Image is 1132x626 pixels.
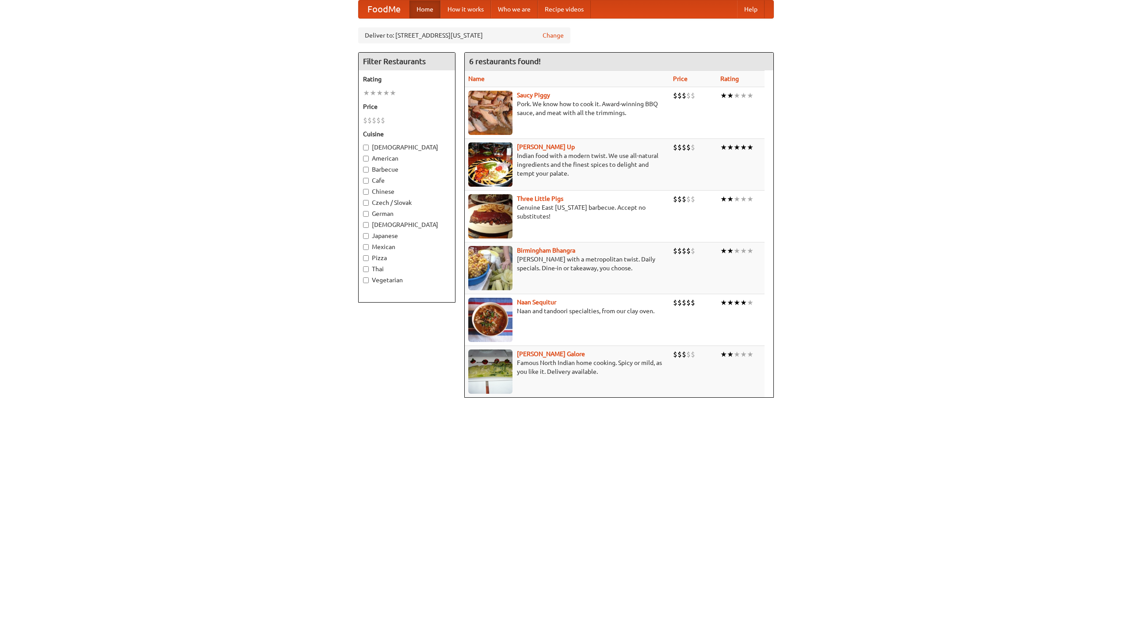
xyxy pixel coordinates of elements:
[727,142,734,152] li: ★
[517,350,585,357] a: [PERSON_NAME] Galore
[673,194,677,204] li: $
[727,91,734,100] li: ★
[469,57,541,65] ng-pluralize: 6 restaurants found!
[468,203,666,221] p: Genuine East [US_STATE] barbecue. Accept no substitutes!
[363,265,451,273] label: Thai
[740,298,747,307] li: ★
[734,91,740,100] li: ★
[468,100,666,117] p: Pork. We know how to cook it. Award-winning BBQ sauce, and meat with all the trimmings.
[468,75,485,82] a: Name
[491,0,538,18] a: Who we are
[727,349,734,359] li: ★
[747,142,753,152] li: ★
[720,194,727,204] li: ★
[468,151,666,178] p: Indian food with a modern twist. We use all-natural ingredients and the finest spices to delight ...
[517,299,556,306] a: Naan Sequitur
[409,0,440,18] a: Home
[686,298,691,307] li: $
[363,167,369,173] input: Barbecue
[363,277,369,283] input: Vegetarian
[734,349,740,359] li: ★
[363,231,451,240] label: Japanese
[363,145,369,150] input: [DEMOGRAPHIC_DATA]
[468,298,512,342] img: naansequitur.jpg
[682,349,686,359] li: $
[720,246,727,256] li: ★
[677,298,682,307] li: $
[691,349,695,359] li: $
[363,143,451,152] label: [DEMOGRAPHIC_DATA]
[682,142,686,152] li: $
[727,194,734,204] li: ★
[682,91,686,100] li: $
[363,233,369,239] input: Japanese
[376,115,381,125] li: $
[383,88,390,98] li: ★
[747,246,753,256] li: ★
[740,246,747,256] li: ★
[370,88,376,98] li: ★
[720,349,727,359] li: ★
[468,142,512,187] img: curryup.jpg
[682,298,686,307] li: $
[673,75,688,82] a: Price
[363,165,451,174] label: Barbecue
[363,115,367,125] li: $
[720,91,727,100] li: ★
[691,298,695,307] li: $
[381,115,385,125] li: $
[673,298,677,307] li: $
[740,194,747,204] li: ★
[677,349,682,359] li: $
[682,194,686,204] li: $
[677,246,682,256] li: $
[740,349,747,359] li: ★
[691,142,695,152] li: $
[747,298,753,307] li: ★
[372,115,376,125] li: $
[740,91,747,100] li: ★
[673,91,677,100] li: $
[686,349,691,359] li: $
[468,255,666,273] p: [PERSON_NAME] with a metropolitan twist. Daily specials. Dine-in or takeaway, you choose.
[686,91,691,100] li: $
[727,246,734,256] li: ★
[734,246,740,256] li: ★
[517,143,575,150] b: [PERSON_NAME] Up
[673,349,677,359] li: $
[359,0,409,18] a: FoodMe
[390,88,396,98] li: ★
[720,75,739,82] a: Rating
[727,298,734,307] li: ★
[440,0,491,18] a: How it works
[691,91,695,100] li: $
[468,194,512,238] img: littlepigs.jpg
[359,53,455,70] h4: Filter Restaurants
[686,142,691,152] li: $
[517,195,563,202] a: Three Little Pigs
[363,209,451,218] label: German
[363,189,369,195] input: Chinese
[468,307,666,315] p: Naan and tandoori specialties, from our clay oven.
[468,349,512,394] img: currygalore.jpg
[363,244,369,250] input: Mexican
[363,211,369,217] input: German
[363,102,451,111] h5: Price
[543,31,564,40] a: Change
[363,130,451,138] h5: Cuisine
[720,142,727,152] li: ★
[747,349,753,359] li: ★
[677,142,682,152] li: $
[363,200,369,206] input: Czech / Slovak
[734,142,740,152] li: ★
[691,246,695,256] li: $
[363,222,369,228] input: [DEMOGRAPHIC_DATA]
[363,198,451,207] label: Czech / Slovak
[734,194,740,204] li: ★
[363,220,451,229] label: [DEMOGRAPHIC_DATA]
[691,194,695,204] li: $
[517,247,575,254] a: Birmingham Bhangra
